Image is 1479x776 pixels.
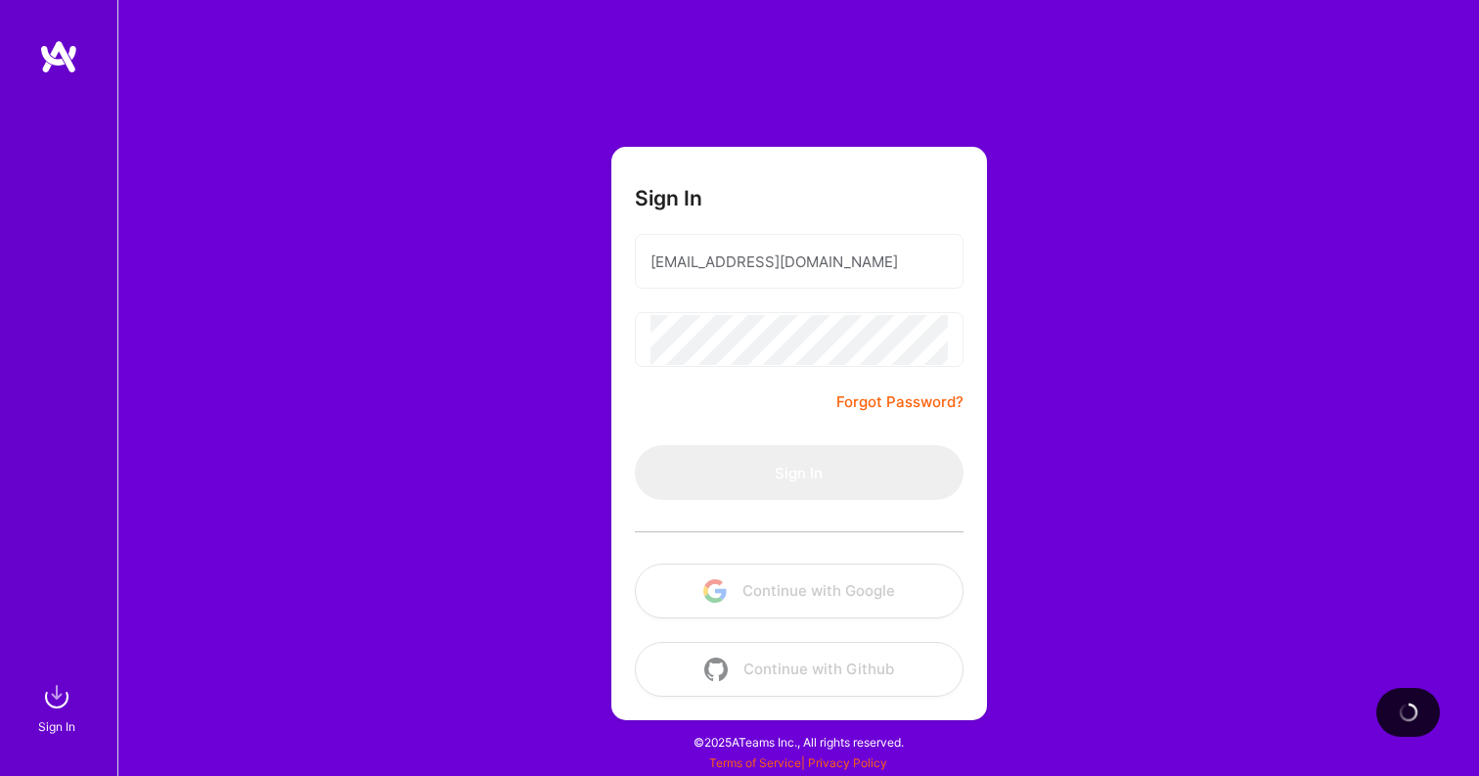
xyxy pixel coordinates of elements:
[117,717,1479,766] div: © 2025 ATeams Inc., All rights reserved.
[635,642,964,697] button: Continue with Github
[635,564,964,618] button: Continue with Google
[635,445,964,500] button: Sign In
[39,39,78,74] img: logo
[703,579,727,603] img: icon
[38,716,75,737] div: Sign In
[704,658,728,681] img: icon
[709,755,887,770] span: |
[37,677,76,716] img: sign in
[41,677,76,737] a: sign inSign In
[1398,702,1419,723] img: loading
[709,755,801,770] a: Terms of Service
[650,237,948,287] input: Email...
[635,186,702,210] h3: Sign In
[836,390,964,414] a: Forgot Password?
[808,755,887,770] a: Privacy Policy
